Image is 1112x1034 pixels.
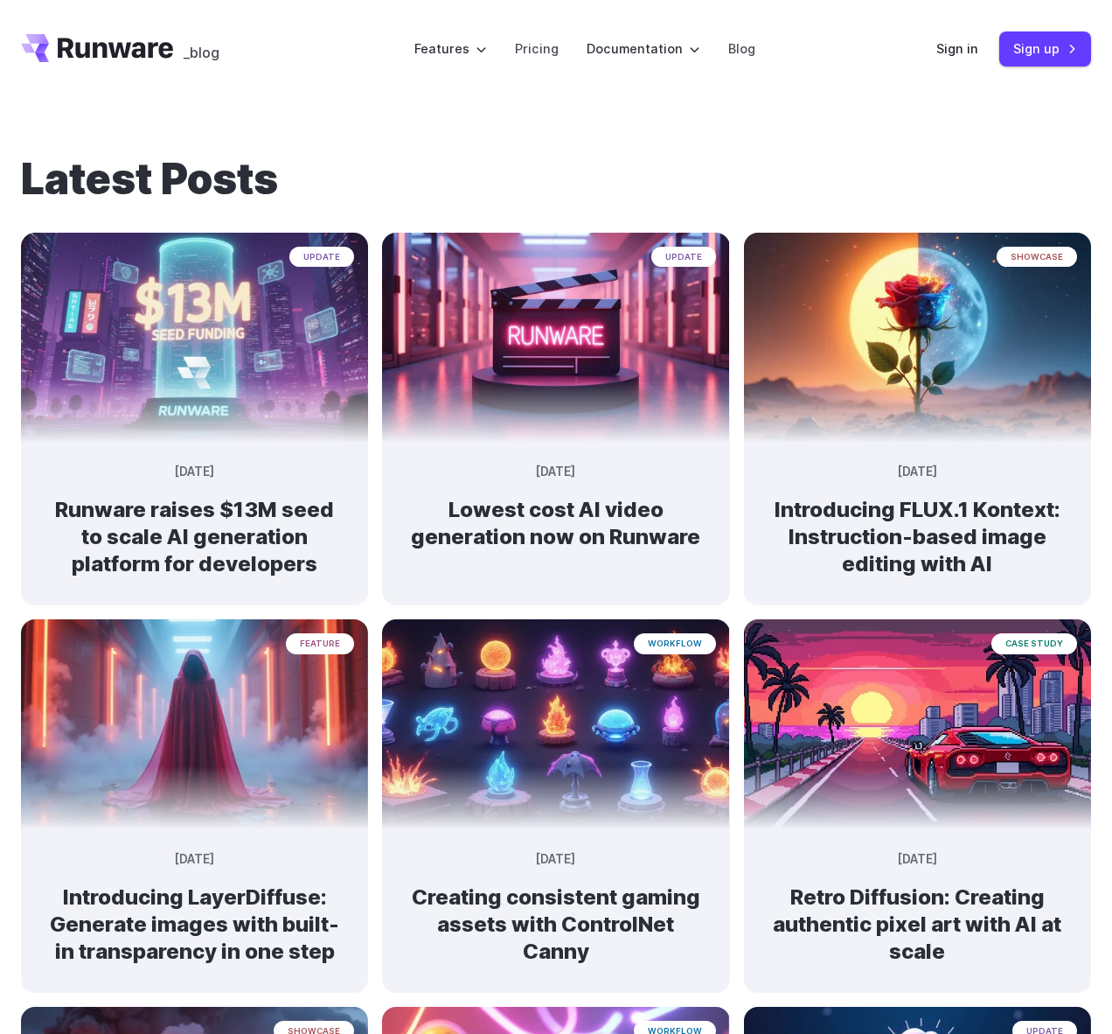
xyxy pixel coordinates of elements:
time: [DATE] [898,463,937,482]
a: a red sports car on a futuristic highway with a sunset and city skyline in the background, styled... [744,815,1091,993]
img: Futuristic city scene with neon lights showing Runware announcement of $13M seed funding in large... [21,233,368,443]
span: feature [286,633,354,653]
a: Neon-lit movie clapperboard with the word 'RUNWARE' in a futuristic server room update [DATE] Low... [382,429,729,579]
span: update [289,247,354,267]
a: Blog [728,38,755,59]
a: A cloaked figure made entirely of bending light and heat distortion, slightly warping the scene b... [21,815,368,993]
img: a red sports car on a futuristic highway with a sunset and city skyline in the background, styled... [744,619,1091,829]
time: [DATE] [898,850,937,870]
span: showcase [997,247,1077,267]
h2: Runware raises $13M seed to scale AI generation platform for developers [49,496,340,577]
span: _blog [184,45,219,59]
img: Surreal rose in a desert landscape, split between day and night with the sun and moon aligned beh... [744,233,1091,443]
h1: Latest Posts [21,154,1091,205]
h2: Lowest cost AI video generation now on Runware [410,496,701,550]
time: [DATE] [536,850,575,870]
h2: Introducing FLUX.1 Kontext: Instruction-based image editing with AI [772,496,1063,577]
a: Surreal rose in a desert landscape, split between day and night with the sun and moon aligned beh... [744,429,1091,606]
a: Go to / [21,34,173,62]
img: A cloaked figure made entirely of bending light and heat distortion, slightly warping the scene b... [21,619,368,829]
a: _blog [184,34,219,62]
span: case study [991,633,1077,653]
span: workflow [634,633,716,653]
time: [DATE] [175,463,214,482]
img: Neon-lit movie clapperboard with the word 'RUNWARE' in a futuristic server room [382,233,729,443]
time: [DATE] [536,463,575,482]
a: Sign up [999,31,1091,66]
a: Futuristic city scene with neon lights showing Runware announcement of $13M seed funding in large... [21,429,368,606]
img: An array of glowing, stylized elemental orbs and flames in various containers and stands, depicte... [382,619,729,829]
h2: Introducing LayerDiffuse: Generate images with built-in transparency in one step [49,884,340,965]
a: Pricing [515,38,559,59]
a: Sign in [936,38,978,59]
span: update [651,247,716,267]
time: [DATE] [175,850,214,870]
label: Features [414,38,487,59]
h2: Creating consistent gaming assets with ControlNet Canny [410,884,701,965]
h2: Retro Diffusion: Creating authentic pixel art with AI at scale [772,884,1063,965]
a: An array of glowing, stylized elemental orbs and flames in various containers and stands, depicte... [382,815,729,993]
label: Documentation [587,38,700,59]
